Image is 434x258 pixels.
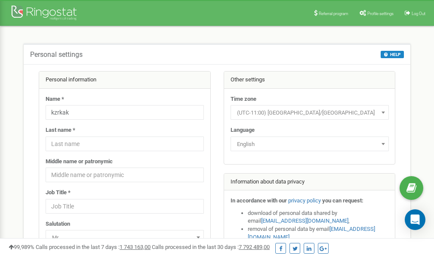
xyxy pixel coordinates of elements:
span: (UTC-11:00) Pacific/Midway [234,107,386,119]
span: Profile settings [367,11,394,16]
span: Calls processed in the last 30 days : [152,244,270,250]
label: Salutation [46,220,70,228]
span: Mr. [49,232,201,244]
span: (UTC-11:00) Pacific/Midway [231,105,389,120]
div: Personal information [39,71,210,89]
label: Language [231,126,255,134]
span: Log Out [412,11,425,16]
span: Calls processed in the last 7 days : [36,244,151,250]
li: download of personal data shared by email , [248,209,389,225]
input: Last name [46,137,204,151]
input: Name [46,105,204,120]
span: Referral program [319,11,348,16]
input: Job Title [46,199,204,214]
span: English [234,138,386,150]
label: Time zone [231,95,256,103]
label: Last name * [46,126,75,134]
div: Open Intercom Messenger [405,209,425,230]
u: 1 743 163,00 [120,244,151,250]
label: Job Title * [46,189,71,197]
label: Middle name or patronymic [46,158,113,166]
strong: you can request: [322,197,363,204]
a: [EMAIL_ADDRESS][DOMAIN_NAME] [261,218,348,224]
span: 99,989% [9,244,34,250]
span: English [231,137,389,151]
strong: In accordance with our [231,197,287,204]
h5: Personal settings [30,51,83,59]
li: removal of personal data by email , [248,225,389,241]
input: Middle name or patronymic [46,168,204,182]
a: privacy policy [288,197,321,204]
u: 7 792 489,00 [239,244,270,250]
label: Name * [46,95,64,103]
div: Information about data privacy [224,174,395,191]
div: Other settings [224,71,395,89]
button: HELP [381,51,404,58]
span: Mr. [46,230,204,245]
